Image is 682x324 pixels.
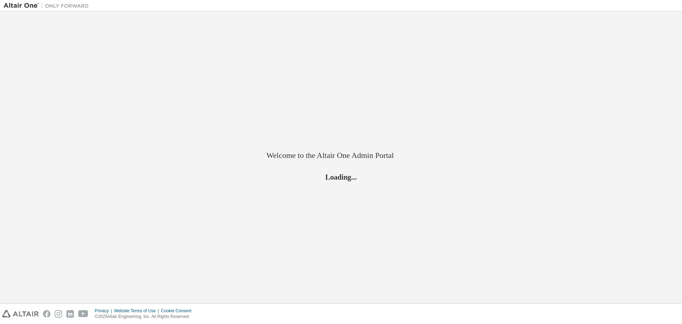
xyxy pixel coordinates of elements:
[2,310,39,318] img: altair_logo.svg
[114,308,161,314] div: Website Terms of Use
[43,310,50,318] img: facebook.svg
[95,308,114,314] div: Privacy
[66,310,74,318] img: linkedin.svg
[161,308,195,314] div: Cookie Consent
[266,172,416,181] h2: Loading...
[266,150,416,160] h2: Welcome to the Altair One Admin Portal
[4,2,92,9] img: Altair One
[78,310,88,318] img: youtube.svg
[95,314,196,320] p: © 2025 Altair Engineering, Inc. All Rights Reserved.
[55,310,62,318] img: instagram.svg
